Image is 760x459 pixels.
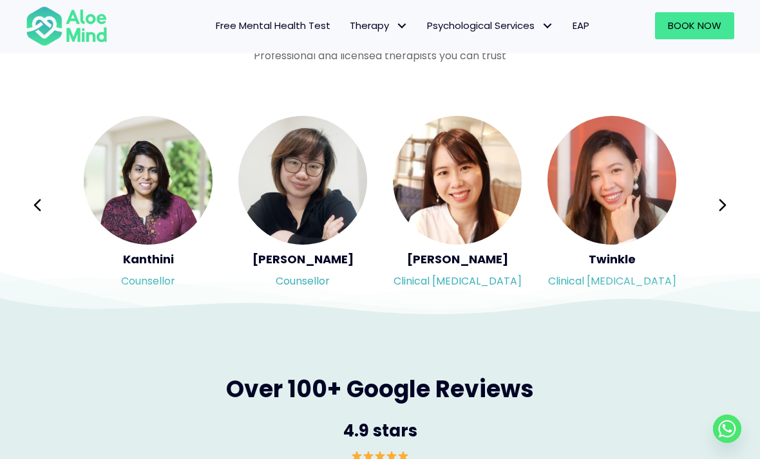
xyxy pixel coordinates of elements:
[340,12,417,39] a: TherapyTherapy: submenu
[84,115,213,296] div: Slide 6 of 3
[563,12,599,39] a: EAP
[84,251,213,267] h5: Kanthini
[655,12,734,39] a: Book Now
[238,115,367,296] div: Slide 7 of 3
[392,17,411,35] span: Therapy: submenu
[573,19,589,32] span: EAP
[238,116,367,295] a: <h5>Yvonne</h5><p>Counsellor</p> [PERSON_NAME]Counsellor
[538,17,556,35] span: Psychological Services: submenu
[238,116,367,245] img: <h5>Yvonne</h5><p>Counsellor</p>
[238,251,367,267] h5: [PERSON_NAME]
[350,19,408,32] span: Therapy
[26,48,734,63] p: Professional and licensed therapists you can trust
[713,415,741,443] a: Whatsapp
[393,116,522,295] a: <h5>Kher Yin</h5><p>Clinical psychologist</p> [PERSON_NAME]Clinical [MEDICAL_DATA]
[343,419,417,442] span: 4.9 stars
[26,5,108,46] img: Aloe mind Logo
[393,251,522,267] h5: [PERSON_NAME]
[393,116,522,245] img: <h5>Kher Yin</h5><p>Clinical psychologist</p>
[84,116,213,295] a: <h5>Kanthini</h5><p>Counsellor</p> KanthiniCounsellor
[547,251,676,267] h5: Twinkle
[216,19,330,32] span: Free Mental Health Test
[547,115,676,296] div: Slide 9 of 3
[226,373,534,406] span: Over 100+ Google Reviews
[427,19,553,32] span: Psychological Services
[206,12,340,39] a: Free Mental Health Test
[120,12,599,39] nav: Menu
[547,116,676,295] a: <h5>Twinkle</h5><p>Clinical psychologist</p> TwinkleClinical [MEDICAL_DATA]
[417,12,563,39] a: Psychological ServicesPsychological Services: submenu
[84,116,213,245] img: <h5>Kanthini</h5><p>Counsellor</p>
[668,19,721,32] span: Book Now
[393,115,522,296] div: Slide 8 of 3
[547,116,676,245] img: <h5>Twinkle</h5><p>Clinical psychologist</p>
